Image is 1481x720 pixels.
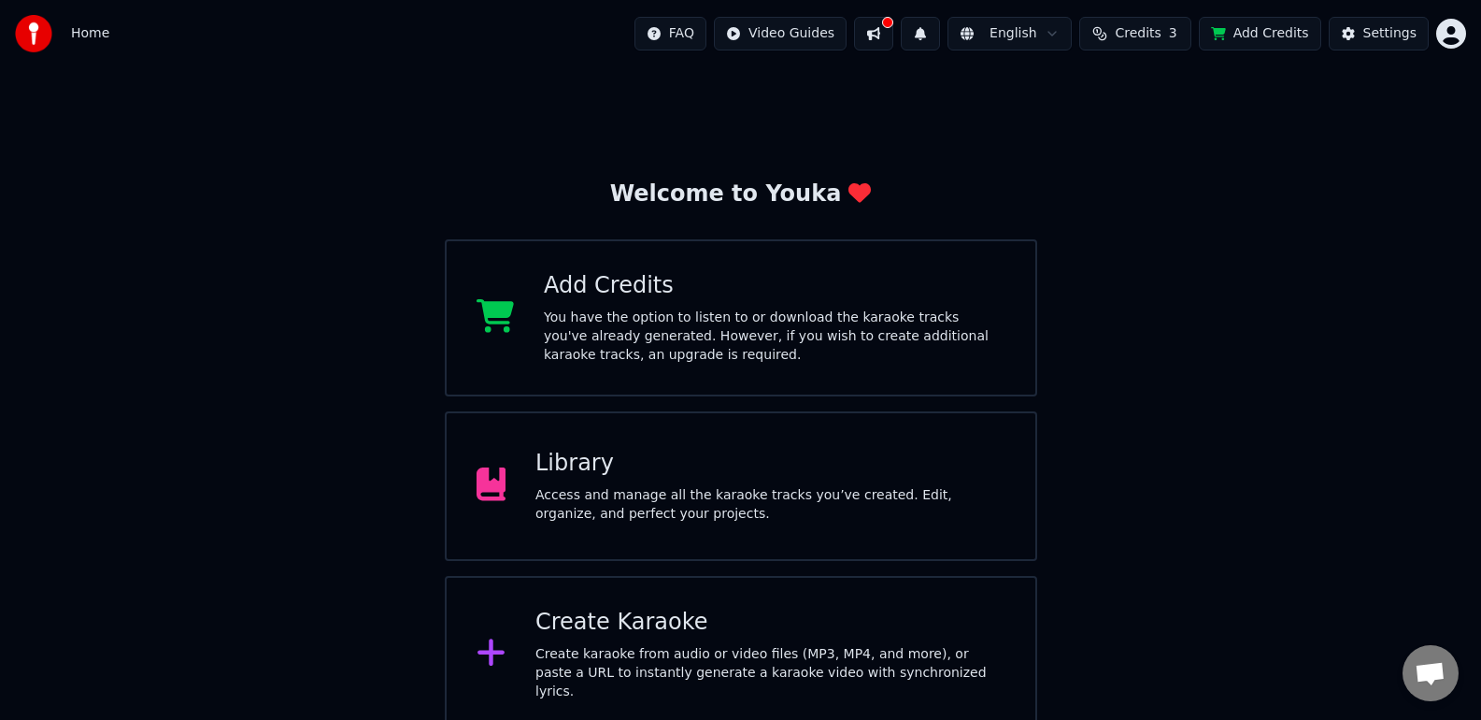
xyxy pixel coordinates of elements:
[634,17,706,50] button: FAQ
[1199,17,1321,50] button: Add Credits
[544,309,1005,365] div: You have the option to listen to or download the karaoke tracks you've already generated. However...
[15,15,52,52] img: youka
[71,24,109,43] span: Home
[535,608,1005,638] div: Create Karaoke
[535,486,1005,524] div: Access and manage all the karaoke tracks you’ve created. Edit, organize, and perfect your projects.
[610,180,872,209] div: Welcome to Youka
[544,271,1005,301] div: Add Credits
[71,24,109,43] nav: breadcrumb
[1363,24,1417,43] div: Settings
[1115,24,1161,43] span: Credits
[1403,645,1459,701] a: Open chat
[535,645,1005,701] div: Create karaoke from audio or video files (MP3, MP4, and more), or paste a URL to instantly genera...
[714,17,847,50] button: Video Guides
[1079,17,1191,50] button: Credits3
[1169,24,1177,43] span: 3
[535,449,1005,479] div: Library
[1329,17,1429,50] button: Settings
